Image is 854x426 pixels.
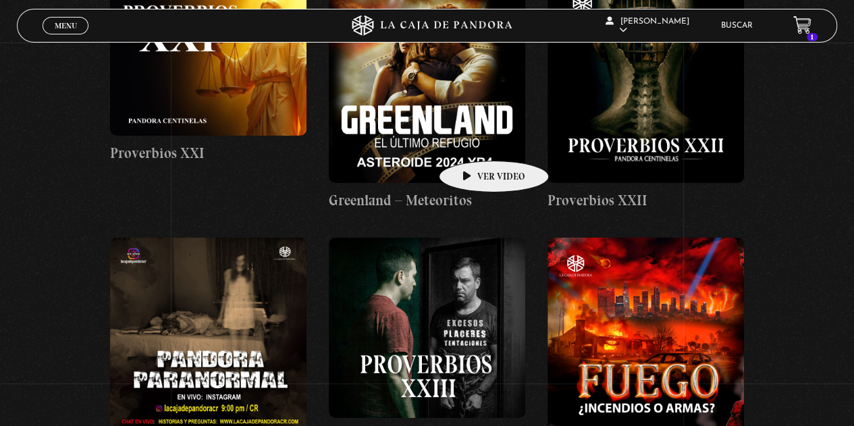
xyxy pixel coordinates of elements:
[721,22,753,30] a: Buscar
[55,22,77,30] span: Menu
[110,142,306,164] h4: Proverbios XXI
[793,16,811,34] a: 1
[807,33,818,41] span: 1
[50,32,82,42] span: Cerrar
[548,190,744,211] h4: Proverbios XXII
[606,18,689,34] span: [PERSON_NAME]
[329,190,525,211] h4: Greenland – Meteoritos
